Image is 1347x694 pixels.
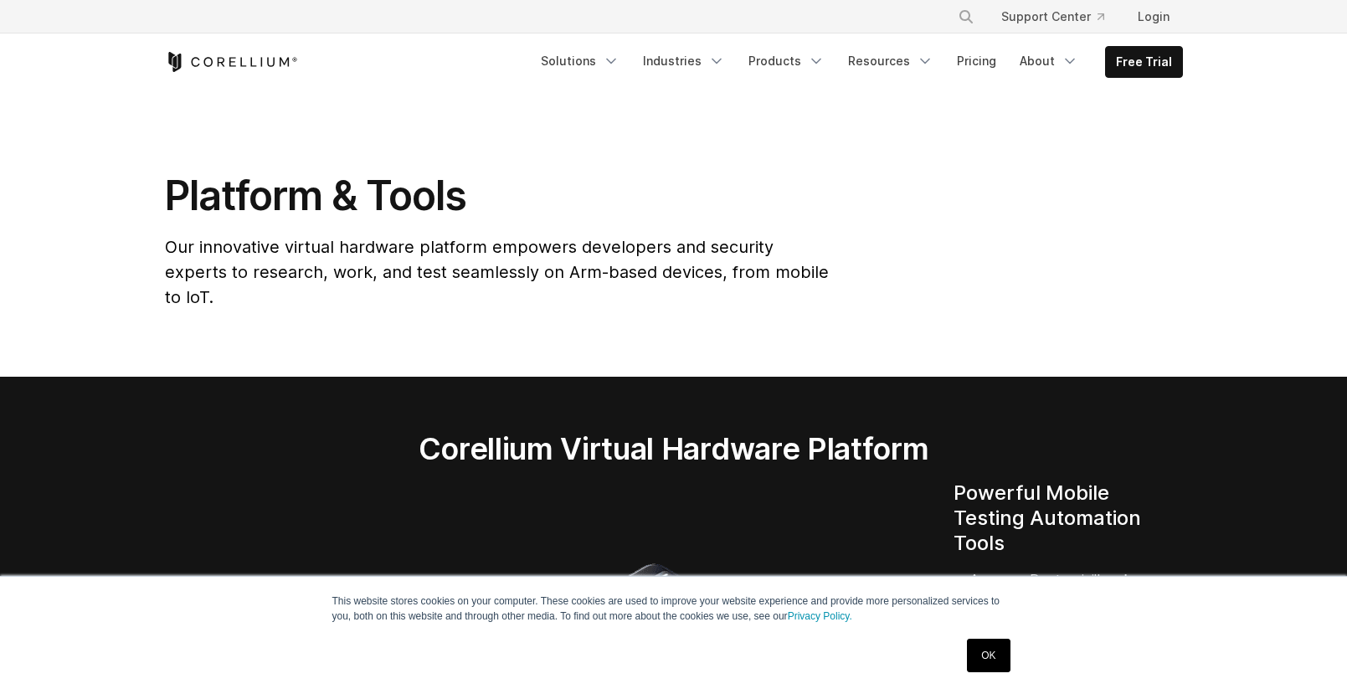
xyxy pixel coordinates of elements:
[1106,47,1182,77] a: Free Trial
[947,46,1006,76] a: Pricing
[970,569,1183,670] li: Access – Root or jailbreak devices instantly, no need to add code or use security vulnerabilities.
[165,237,829,307] span: Our innovative virtual hardware platform empowers developers and security experts to research, wo...
[838,46,943,76] a: Resources
[951,2,981,32] button: Search
[1010,46,1088,76] a: About
[988,2,1118,32] a: Support Center
[332,594,1015,624] p: This website stores cookies on your computer. These cookies are used to improve your website expe...
[340,430,1007,467] h2: Corellium Virtual Hardware Platform
[738,46,835,76] a: Products
[165,171,832,221] h1: Platform & Tools
[938,2,1183,32] div: Navigation Menu
[1124,2,1183,32] a: Login
[531,46,630,76] a: Solutions
[633,46,735,76] a: Industries
[165,52,298,72] a: Corellium Home
[967,639,1010,672] a: OK
[954,481,1183,556] h4: Powerful Mobile Testing Automation Tools
[788,610,852,622] a: Privacy Policy.
[531,46,1183,78] div: Navigation Menu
